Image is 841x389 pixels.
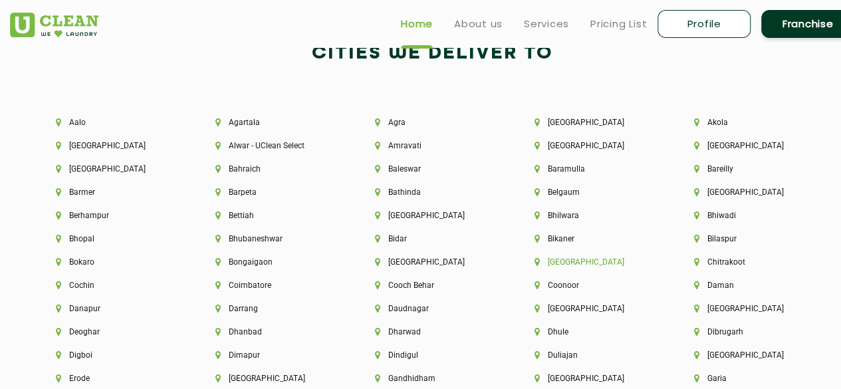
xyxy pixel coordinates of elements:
[56,188,170,197] li: Barmer
[375,141,489,150] li: Amravati
[375,211,489,220] li: [GEOGRAPHIC_DATA]
[535,141,649,150] li: [GEOGRAPHIC_DATA]
[401,16,433,32] a: Home
[535,350,649,360] li: Duliajan
[56,141,170,150] li: [GEOGRAPHIC_DATA]
[215,327,330,336] li: Dhanbad
[56,257,170,267] li: Bokaro
[375,118,489,127] li: Agra
[694,281,808,290] li: Daman
[658,10,751,38] a: Profile
[375,350,489,360] li: Dindigul
[694,188,808,197] li: [GEOGRAPHIC_DATA]
[215,211,330,220] li: Bettiah
[215,257,330,267] li: Bongaigaon
[375,234,489,243] li: Bidar
[375,281,489,290] li: Cooch Behar
[694,327,808,336] li: Dibrugarh
[535,211,649,220] li: Bhilwara
[694,164,808,174] li: Bareilly
[535,118,649,127] li: [GEOGRAPHIC_DATA]
[375,188,489,197] li: Bathinda
[56,374,170,383] li: Erode
[215,350,330,360] li: Dimapur
[694,350,808,360] li: [GEOGRAPHIC_DATA]
[694,141,808,150] li: [GEOGRAPHIC_DATA]
[694,304,808,313] li: [GEOGRAPHIC_DATA]
[375,304,489,313] li: Daudnagar
[375,327,489,336] li: Dharwad
[56,327,170,336] li: Deoghar
[215,374,330,383] li: [GEOGRAPHIC_DATA]
[590,16,647,32] a: Pricing List
[215,188,330,197] li: Barpeta
[694,374,808,383] li: Garia
[56,350,170,360] li: Digboi
[215,304,330,313] li: Darrang
[535,304,649,313] li: [GEOGRAPHIC_DATA]
[56,211,170,220] li: Berhampur
[535,257,649,267] li: [GEOGRAPHIC_DATA]
[694,118,808,127] li: Akola
[56,118,170,127] li: Aalo
[215,118,330,127] li: Agartala
[535,234,649,243] li: Bikaner
[535,374,649,383] li: [GEOGRAPHIC_DATA]
[694,211,808,220] li: Bhiwadi
[694,257,808,267] li: Chitrakoot
[56,234,170,243] li: Bhopal
[535,164,649,174] li: Baramulla
[375,164,489,174] li: Baleswar
[524,16,569,32] a: Services
[454,16,503,32] a: About us
[215,281,330,290] li: Coimbatore
[375,257,489,267] li: [GEOGRAPHIC_DATA]
[535,327,649,336] li: Dhule
[56,281,170,290] li: Cochin
[535,281,649,290] li: Coonoor
[535,188,649,197] li: Belgaum
[10,13,98,37] img: UClean Laundry and Dry Cleaning
[215,141,330,150] li: Alwar - UClean Select
[56,164,170,174] li: [GEOGRAPHIC_DATA]
[215,164,330,174] li: Bahraich
[694,234,808,243] li: Bilaspur
[375,374,489,383] li: Gandhidham
[215,234,330,243] li: Bhubaneshwar
[56,304,170,313] li: Danapur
